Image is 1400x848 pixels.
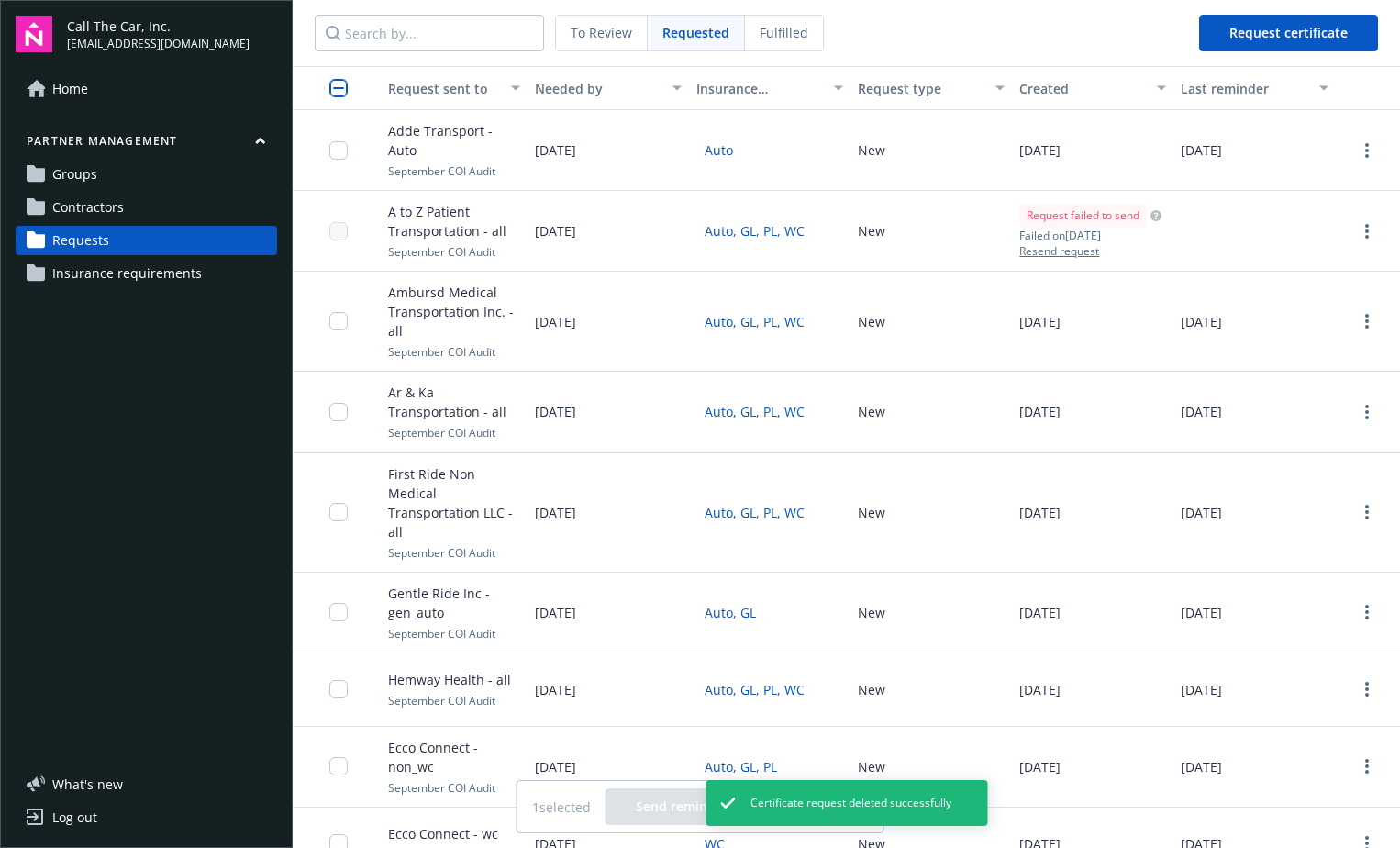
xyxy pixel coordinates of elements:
[858,503,885,522] button: New
[67,36,250,52] span: [EMAIL_ADDRESS][DOMAIN_NAME]
[388,163,495,179] span: September COI Audit
[535,221,576,240] span: [DATE]
[16,74,277,104] a: Home
[1019,312,1061,331] span: [DATE]
[1229,24,1348,41] span: Request certificate
[1019,503,1061,522] span: [DATE]
[535,140,576,160] span: [DATE]
[388,693,495,709] span: September COI Audit
[535,402,576,421] span: [DATE]
[1356,310,1378,332] a: more
[760,23,808,42] span: Fulfilled
[52,193,124,222] span: Contractors
[329,757,348,775] input: Toggle Row Selected
[858,757,885,776] button: New
[858,603,885,622] button: New
[52,259,202,288] span: Insurance requirements
[689,66,850,110] button: Insurance requirement
[388,383,520,421] span: Ar & Ka Transportation - all
[329,312,348,330] input: Toggle Row Selected
[1019,140,1061,160] span: [DATE]
[532,798,591,817] div: 1 selected
[315,15,544,51] input: Search by...
[858,312,885,331] button: New
[388,344,495,360] span: September COI Audit
[329,680,348,698] input: Toggle Row Selected
[388,780,495,796] span: September COI Audit
[388,738,520,776] span: Ecco Connect - non_wc
[388,670,511,689] span: Hemway Health - all
[1181,312,1222,331] span: [DATE]
[696,79,823,98] div: Insurance requirement
[858,402,885,421] button: New
[1181,79,1307,98] div: Last reminder
[858,140,885,160] button: New
[16,193,277,222] a: Contractors
[52,74,88,104] span: Home
[388,584,520,622] span: Gentle Ride Inc - gen_auto
[696,136,741,164] button: Auto
[329,403,348,421] input: Toggle Row Selected
[388,202,520,240] span: A to Z Patient Transportation - all
[1027,207,1139,224] span: Request failed to send
[1181,140,1222,160] span: [DATE]
[388,626,495,642] span: September COI Audit
[858,79,984,98] div: Request type
[52,775,123,794] span: What ' s new
[1356,401,1378,423] a: more
[16,160,277,189] a: Groups
[858,680,885,699] button: New
[329,503,348,521] input: Toggle Row Selected
[696,307,813,336] button: Auto, GL, PL, WC
[388,824,498,843] span: Ecco Connect - wc
[535,503,576,522] span: [DATE]
[1356,755,1378,777] a: more
[388,545,495,561] span: September COI Audit
[696,753,785,781] button: Auto, GL, PL
[662,23,729,42] span: Requested
[67,16,277,52] button: Call The Car, Inc.[EMAIL_ADDRESS][DOMAIN_NAME]
[528,66,689,110] button: Needed by
[1181,503,1222,522] span: [DATE]
[696,675,813,704] button: Auto, GL, PL, WC
[1181,757,1222,776] span: [DATE]
[1181,402,1222,421] span: [DATE]
[1181,680,1222,699] span: [DATE]
[16,226,277,255] a: Requests
[1356,220,1378,242] a: more
[388,464,520,541] span: First Ride Non Medical Transportation LLC - all
[1019,603,1061,622] span: [DATE]
[1199,15,1378,51] button: Request certificate
[850,66,1012,110] button: Request type
[16,259,277,288] a: Insurance requirements
[858,221,885,240] button: New
[696,217,813,245] button: Auto, GL, PL, WC
[329,603,348,621] input: Toggle Row Selected
[1356,601,1378,623] a: more
[696,598,764,627] button: Auto, GL
[1019,228,1161,243] span: Failed on [DATE]
[535,757,576,776] span: [DATE]
[1356,139,1378,162] a: more
[388,283,520,340] span: Ambursd Medical Transportation Inc. - all
[535,603,576,622] span: [DATE]
[52,803,97,832] div: Log out
[696,498,813,527] button: Auto, GL, PL, WC
[373,79,500,98] div: Request sent to
[535,680,576,699] span: [DATE]
[1019,80,1069,97] span: Created
[388,244,495,260] span: September COI Audit
[1019,680,1061,699] span: [DATE]
[1019,757,1061,776] span: [DATE]
[1181,603,1222,622] span: [DATE]
[52,226,109,255] span: Requests
[1356,501,1378,523] a: more
[388,425,495,441] span: September COI Audit
[16,16,52,52] img: navigator-logo.svg
[696,397,813,426] button: Auto, GL, PL, WC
